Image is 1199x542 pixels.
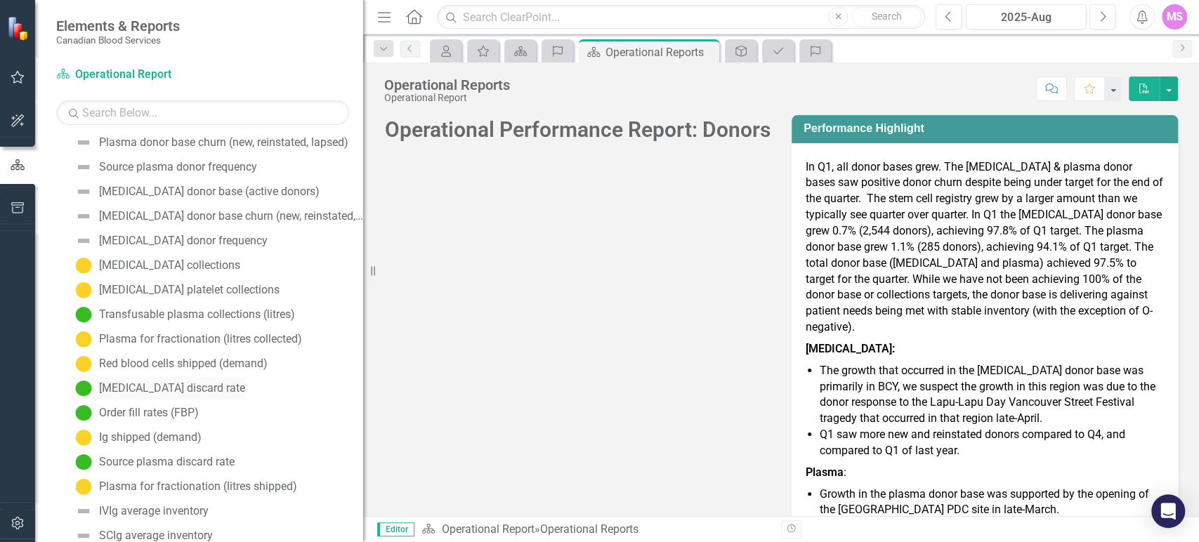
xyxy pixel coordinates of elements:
p: In Q1, all donor bases grew. The [MEDICAL_DATA] & plasma donor bases saw positive donor churn des... [806,157,1164,338]
img: Caution [75,355,92,372]
small: Canadian Blood Services [56,34,180,46]
a: Source plasma discard rate [72,451,235,473]
img: On Target [75,454,92,470]
div: Operational Report [384,93,510,103]
div: SCIg average inventory [99,529,213,542]
img: Not Defined [75,134,92,151]
a: Transfusable plasma collections (litres) [72,303,295,326]
a: Plasma donor base churn (new, reinstated, lapsed) [72,131,348,154]
div: Ig shipped (demand) [99,431,202,444]
a: [MEDICAL_DATA] discard rate [72,377,245,399]
a: Order fill rates (FBP) [72,402,199,424]
div: » [421,522,771,538]
a: [MEDICAL_DATA] platelet collections [72,279,280,301]
a: Plasma for fractionation (litres shipped) [72,475,297,498]
img: Not Defined [75,208,92,225]
div: Source plasma discard rate [99,456,235,468]
div: Order fill rates (FBP) [99,407,199,419]
img: Caution [75,429,92,446]
div: Red blood cells shipped (demand) [99,357,268,370]
a: Operational Report [56,67,232,83]
input: Search ClearPoint... [437,5,925,29]
a: [MEDICAL_DATA] donor base churn (new, reinstated, lapsed) [72,205,363,227]
div: [MEDICAL_DATA] donor base churn (new, reinstated, lapsed) [99,210,363,223]
div: Operational Reports [539,522,638,536]
span: Elements & Reports [56,18,180,34]
strong: [MEDICAL_DATA]: [806,342,895,355]
img: Caution [75,331,92,348]
img: Not Defined [75,159,92,176]
div: [MEDICAL_DATA] donor frequency [99,234,268,247]
a: Red blood cells shipped (demand) [72,352,268,375]
img: Caution [75,282,92,298]
a: Operational Report [441,522,534,536]
div: Operational Reports [605,44,716,61]
h3: Performance Highlight [804,122,1171,135]
li: Growth in the plasma donor base was supported by the opening of the [GEOGRAPHIC_DATA] PDC site in... [820,487,1164,519]
div: Plasma donor base churn (new, reinstated, lapsed) [99,136,348,149]
strong: Plasma [806,465,844,479]
li: Q1 saw more new and reinstated donors compared to Q4, and compared to Q1 of last year. [820,427,1164,459]
span: Operational Performance Report: Donors [385,117,771,142]
button: Search [851,7,922,27]
button: MS [1162,4,1187,29]
div: [MEDICAL_DATA] donor base (active donors) [99,185,320,198]
a: [MEDICAL_DATA] collections [72,254,240,277]
a: Plasma for fractionation (litres collected) [72,328,302,350]
a: IVIg average inventory [72,500,209,522]
p: : [806,462,1164,484]
img: On Target [75,306,92,323]
span: Editor [377,522,414,536]
a: Ig shipped (demand) [72,426,202,449]
input: Search Below... [56,100,349,125]
div: IVIg average inventory [99,505,209,517]
div: [MEDICAL_DATA] collections [99,259,240,272]
div: Operational Reports [384,77,510,93]
img: Caution [75,257,92,274]
img: ClearPoint Strategy [7,15,32,40]
button: 2025-Aug [966,4,1086,29]
div: 2025-Aug [971,9,1081,26]
a: [MEDICAL_DATA] donor frequency [72,230,268,252]
img: On Target [75,380,92,397]
a: [MEDICAL_DATA] donor base (active donors) [72,180,320,203]
div: [MEDICAL_DATA] platelet collections [99,284,280,296]
img: Not Defined [75,232,92,249]
div: Plasma for fractionation (litres shipped) [99,480,297,493]
div: [MEDICAL_DATA] discard rate [99,382,245,395]
div: Transfusable plasma collections (litres) [99,308,295,321]
a: Source plasma donor frequency [72,156,257,178]
div: Source plasma donor frequency [99,161,257,173]
img: Not Defined [75,183,92,200]
div: Open Intercom Messenger [1151,494,1185,528]
img: Caution [75,478,92,495]
div: Plasma for fractionation (litres collected) [99,333,302,345]
span: Search [872,11,902,22]
img: On Target [75,404,92,421]
li: The growth that occurred in the [MEDICAL_DATA] donor base was primarily in BCY, we suspect the gr... [820,363,1164,427]
img: Not Defined [75,503,92,520]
